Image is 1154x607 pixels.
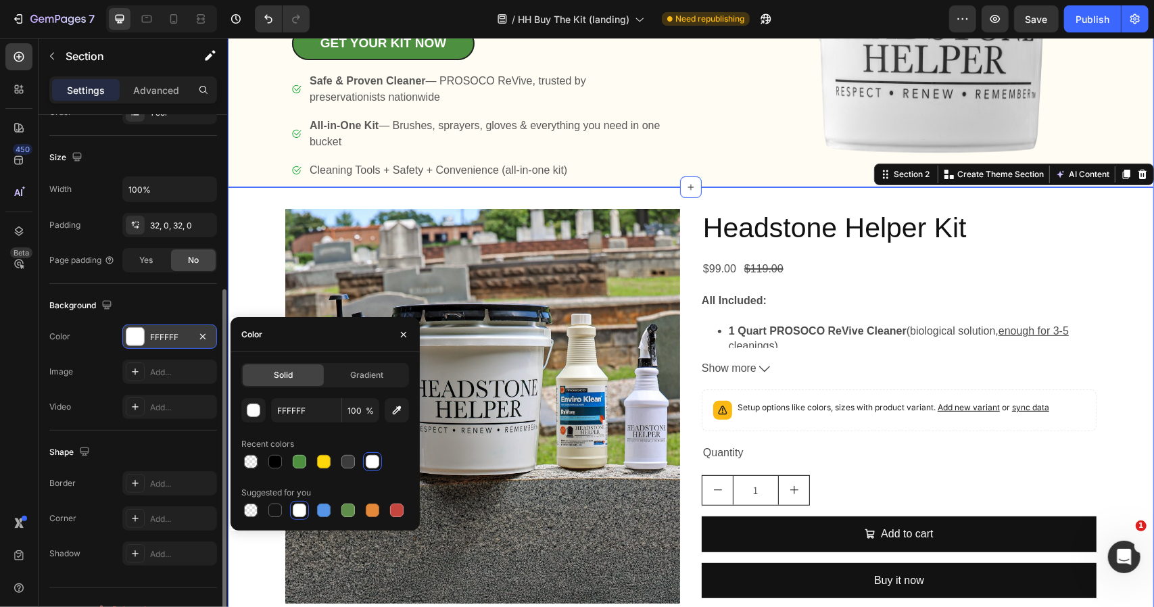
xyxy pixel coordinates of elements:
[729,130,816,143] p: Create Theme Section
[474,404,869,427] div: Quantity
[49,477,76,489] div: Border
[255,5,310,32] div: Undo/Redo
[150,478,214,490] div: Add...
[663,130,704,143] div: Section 2
[10,247,32,258] div: Beta
[139,254,153,266] span: Yes
[241,438,294,450] div: Recent colors
[228,38,1154,607] iframe: To enrich screen reader interactions, please activate Accessibility in Grammarly extension settings
[123,177,216,201] input: Auto
[150,402,214,414] div: Add...
[474,257,539,268] h4: All Included:
[646,533,696,553] div: Buy it now
[49,548,80,560] div: Shadow
[49,443,93,462] div: Shape
[49,512,76,525] div: Corner
[66,48,176,64] p: Section
[150,548,214,560] div: Add...
[366,405,374,417] span: %
[49,183,72,195] div: Width
[150,513,214,525] div: Add...
[49,297,115,315] div: Background
[501,286,869,316] p: (biological solution, )
[49,219,80,231] div: Padding
[515,220,557,243] div: $119.00
[67,83,105,97] p: Settings
[133,83,179,97] p: Advanced
[49,366,73,378] div: Image
[1014,5,1059,32] button: Save
[710,364,772,374] span: Add new variant
[82,35,436,68] p: — PROSOCO ReVive, trusted by preservationists nationwide
[150,331,189,343] div: FFFFFF
[188,254,199,266] span: No
[1136,520,1147,531] span: 1
[82,124,436,141] p: Cleaning Tools + Safety + Convenience (all-in-one kit)
[784,364,821,374] span: sync data
[510,363,821,377] p: Setup options like colors, sizes with product variant.
[675,13,744,25] span: Need republishing
[150,220,214,232] div: 32, 0, 32, 0
[241,329,262,341] div: Color
[474,479,869,514] button: Add to cart
[475,438,505,467] button: decrement
[772,364,821,374] span: or
[57,171,452,566] img: Headstone Helper Kit - Headstone Helper
[13,144,32,155] div: 450
[241,487,311,499] div: Suggested for you
[49,254,115,266] div: Page padding
[82,82,151,93] strong: All-in-One Kit
[49,401,71,413] div: Video
[274,369,293,381] span: Solid
[1026,14,1048,25] span: Save
[351,369,384,381] span: Gradient
[474,525,869,561] button: Buy it now
[82,80,436,112] p: — Brushes, sprayers, gloves & everything you need in one bucket
[1064,5,1121,32] button: Publish
[474,321,869,341] button: Show more
[551,438,581,467] button: increment
[653,487,705,506] div: Add to cart
[1108,541,1140,573] iframe: Intercom live chat
[5,5,101,32] button: 7
[49,149,85,167] div: Size
[825,128,884,145] button: AI Content
[474,220,510,243] div: $99.00
[82,37,198,49] strong: Safe & Proven Cleaner
[89,11,95,27] p: 7
[271,398,341,422] input: Eg: FFFFFF
[474,321,529,341] span: Show more
[505,438,551,467] input: quantity
[501,287,679,299] strong: 1 Quart PROSOCO ReVive Cleaner
[150,366,214,379] div: Add...
[49,331,70,343] div: Color
[1076,12,1109,26] div: Publish
[518,12,629,26] span: HH Buy The Kit (landing)
[512,12,515,26] span: /
[474,171,869,210] h2: Headstone Helper Kit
